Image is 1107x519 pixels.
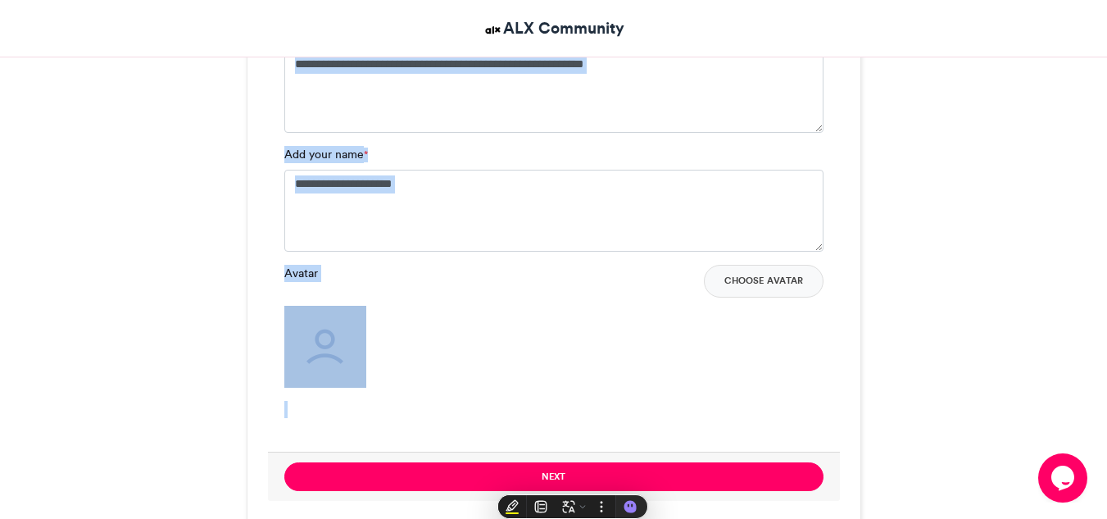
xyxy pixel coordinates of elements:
img: user_filled.png [284,306,366,388]
button: Choose Avatar [704,265,823,298]
label: Add your name [284,146,368,163]
button: Next [284,462,823,491]
label: Avatar [284,265,318,282]
a: ALX Community [483,16,624,40]
img: ALX Community [483,20,503,40]
iframe: chat widget [1038,453,1091,503]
